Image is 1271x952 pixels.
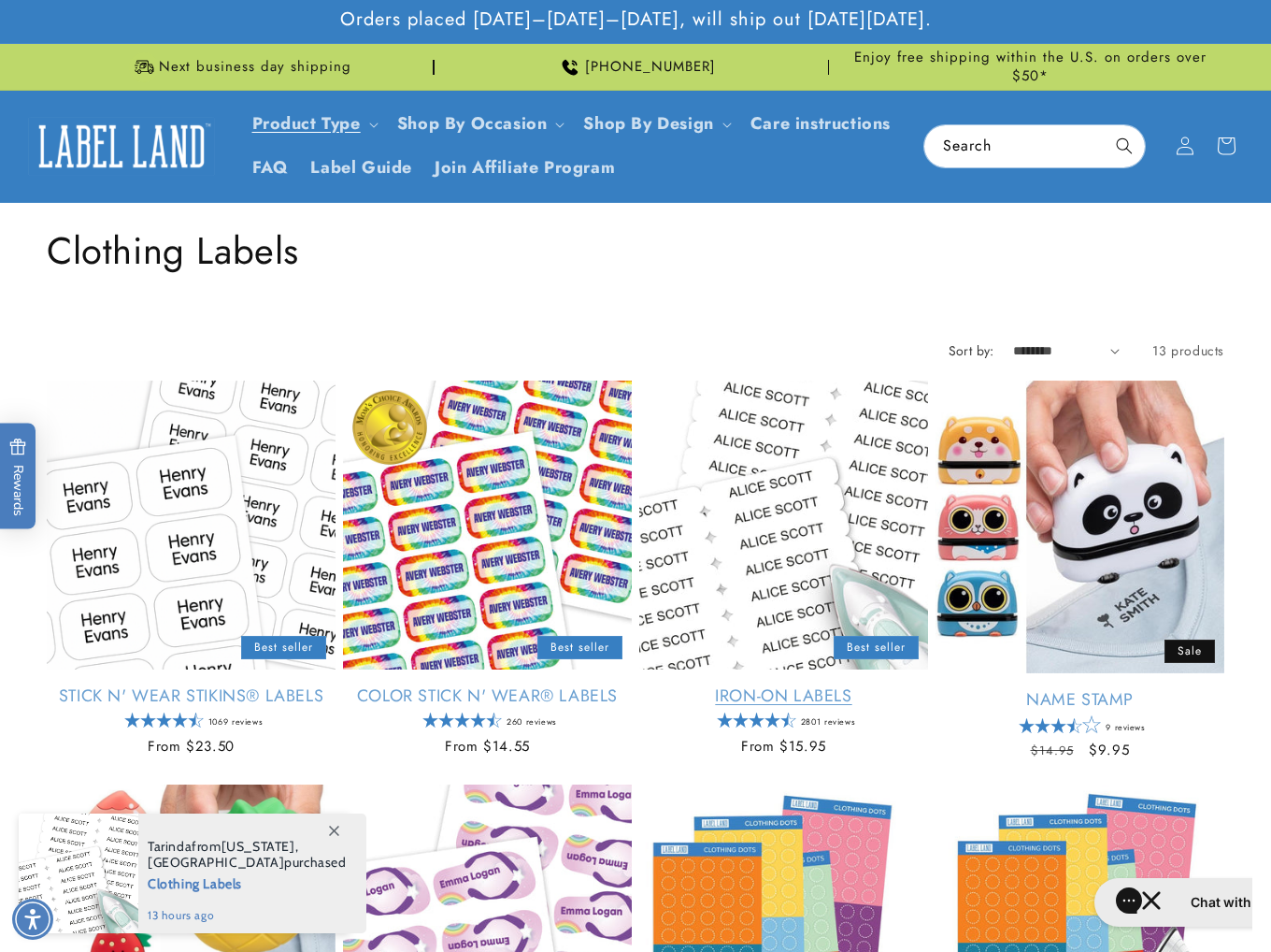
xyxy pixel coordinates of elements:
[47,685,336,707] a: Stick N' Wear Stikins® Labels
[949,341,994,360] label: Sort by:
[159,58,351,77] span: Next business day shipping
[397,113,548,135] span: Shop By Occasion
[148,907,347,924] span: 13 hours ago
[28,117,215,175] img: Label Land
[106,22,185,40] h2: Chat with us
[423,146,626,190] a: Join Affiliate Program
[241,102,386,146] summary: Product Type
[836,44,1224,90] div: Announcement
[1085,872,1252,933] iframe: Gorgias live chat messenger
[739,102,902,146] a: Care instructions
[21,110,222,182] a: Label Land
[386,102,573,146] summary: Shop By Occasion
[12,899,53,940] div: Accessibility Menu
[435,157,615,179] span: Join Affiliate Program
[241,146,300,190] a: FAQ
[299,146,423,190] a: Label Guide
[47,226,1224,275] h1: Clothing Labels
[585,58,716,77] span: [PHONE_NUMBER]
[9,439,27,516] span: Rewards
[583,111,713,136] a: Shop By Design
[252,111,361,136] a: Product Type
[750,113,891,135] span: Care instructions
[15,802,236,858] iframe: Sign Up via Text for Offers
[935,689,1224,711] a: Name Stamp
[1104,125,1145,166] button: Search
[343,685,632,707] a: Color Stick N' Wear® Labels
[252,157,289,179] span: FAQ
[310,157,412,179] span: Label Guide
[639,685,928,707] a: Iron-On Labels
[148,871,347,894] span: Clothing Labels
[340,7,932,32] span: Orders placed [DATE]–[DATE]–[DATE], will ship out [DATE][DATE].
[1152,341,1224,360] span: 13 products
[148,854,284,871] span: [GEOGRAPHIC_DATA]
[148,839,347,871] span: from , purchased
[221,838,295,855] span: [US_STATE]
[836,49,1224,85] span: Enjoy free shipping within the U.S. on orders over $50*
[9,7,207,55] button: Gorgias live chat
[47,44,435,90] div: Announcement
[572,102,738,146] summary: Shop By Design
[442,44,830,90] div: Announcement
